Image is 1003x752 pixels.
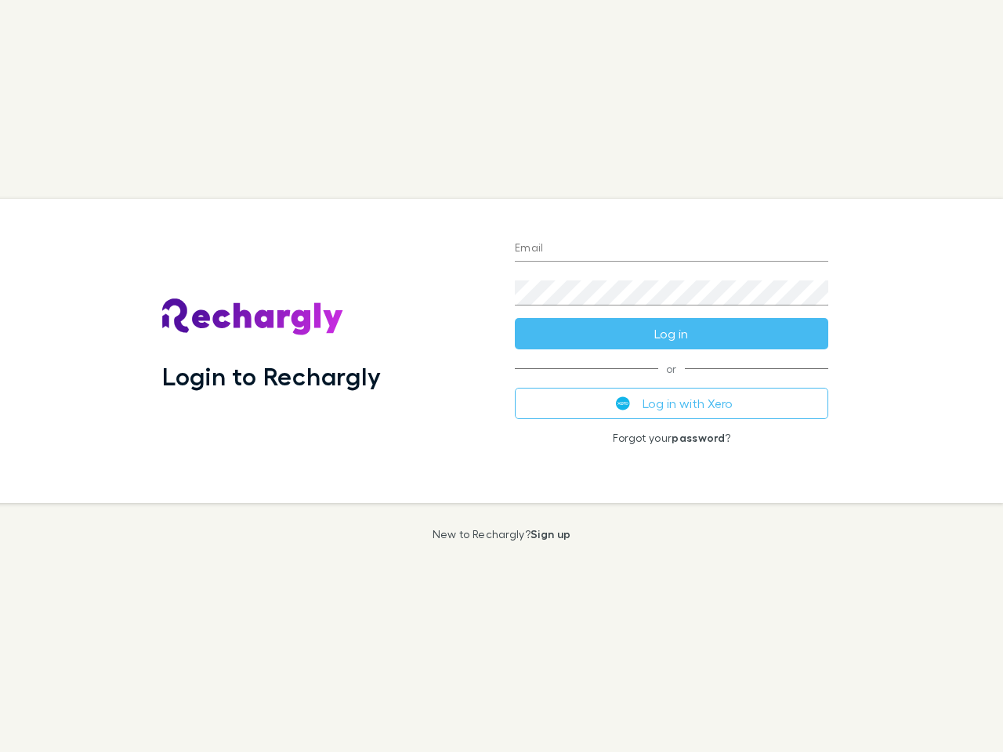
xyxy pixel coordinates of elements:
p: New to Rechargly? [433,528,571,540]
a: Sign up [530,527,570,540]
img: Rechargly's Logo [162,298,344,336]
p: Forgot your ? [515,432,828,444]
button: Log in [515,318,828,349]
span: or [515,368,828,369]
a: password [672,431,725,444]
h1: Login to Rechargly [162,361,381,391]
button: Log in with Xero [515,388,828,419]
img: Xero's logo [616,396,630,410]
